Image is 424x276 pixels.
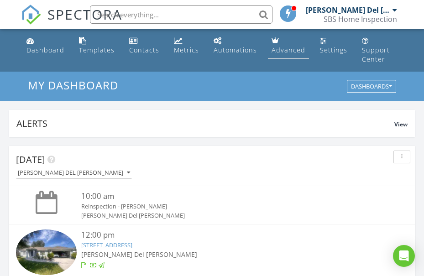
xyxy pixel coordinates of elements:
[214,46,257,54] div: Automations
[16,153,45,166] span: [DATE]
[81,229,375,241] div: 12:00 pm
[75,33,118,59] a: Templates
[81,202,375,211] div: Reinspection - [PERSON_NAME]
[210,33,261,59] a: Automations (Basic)
[21,5,41,25] img: The Best Home Inspection Software - Spectora
[126,33,163,59] a: Contacts
[170,33,203,59] a: Metrics
[268,33,309,59] a: Advanced
[81,191,375,202] div: 10:00 am
[21,12,122,31] a: SPECTORA
[347,80,396,93] button: Dashboards
[316,33,351,59] a: Settings
[320,46,347,54] div: Settings
[16,117,394,130] div: Alerts
[26,46,64,54] div: Dashboard
[306,5,390,15] div: [PERSON_NAME] Del [PERSON_NAME]
[362,46,390,63] div: Support Center
[81,241,132,249] a: [STREET_ADDRESS]
[16,167,132,179] button: [PERSON_NAME] Del [PERSON_NAME]
[79,46,115,54] div: Templates
[324,15,397,24] div: SBS Home Inspection
[47,5,122,24] span: SPECTORA
[28,78,118,93] span: My Dashboard
[358,33,401,68] a: Support Center
[90,5,272,24] input: Search everything...
[81,250,197,259] span: [PERSON_NAME] Del [PERSON_NAME]
[174,46,199,54] div: Metrics
[129,46,159,54] div: Contacts
[81,211,375,220] div: [PERSON_NAME] Del [PERSON_NAME]
[23,33,68,59] a: Dashboard
[351,83,392,90] div: Dashboards
[272,46,305,54] div: Advanced
[18,170,130,176] div: [PERSON_NAME] Del [PERSON_NAME]
[16,229,77,275] img: 9368098%2Fcover_photos%2FrMe064YwVGyVYFyZFHs3%2Fsmall.jpg
[393,245,415,267] div: Open Intercom Messenger
[394,120,408,128] span: View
